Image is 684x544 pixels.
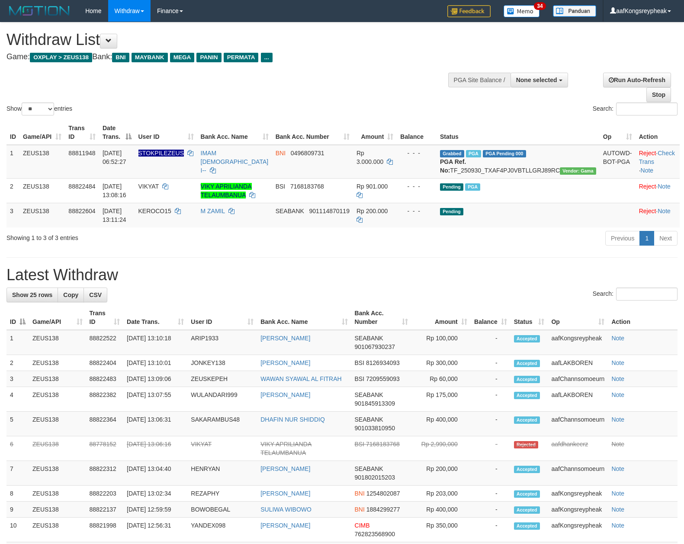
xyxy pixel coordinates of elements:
[123,412,187,436] td: [DATE] 13:06:31
[29,387,86,412] td: ZEUS138
[366,375,400,382] span: Copy 7209559093 to clipboard
[68,183,95,190] span: 88822484
[611,416,624,423] a: Note
[366,490,400,497] span: Copy 1254802087 to clipboard
[560,167,596,175] span: Vendor URL: https://trx31.1velocity.biz
[29,461,86,486] td: ZEUS138
[411,412,471,436] td: Rp 400,000
[353,120,397,145] th: Amount: activate to sort column ascending
[616,288,678,301] input: Search:
[658,183,671,190] a: Note
[261,53,273,62] span: ...
[260,506,311,513] a: SULIWA WIBOWO
[187,486,257,502] td: REZAPHY
[553,5,596,17] img: panduan.png
[440,158,466,174] b: PGA Ref. No:
[6,178,19,203] td: 2
[593,102,678,115] label: Search:
[260,522,310,529] a: [PERSON_NAME]
[123,355,187,371] td: [DATE] 13:10:01
[400,207,433,215] div: - - -
[611,490,624,497] a: Note
[447,5,491,17] img: Feedback.jpg
[471,305,511,330] th: Balance: activate to sort column ascending
[514,392,540,399] span: Accepted
[30,53,92,62] span: OXPLAY > ZEUS138
[514,416,540,424] span: Accepted
[466,150,481,157] span: Marked by aafsreyleap
[86,330,124,355] td: 88822522
[187,330,257,355] td: ARIP1933
[86,355,124,371] td: 88822404
[6,230,279,242] div: Showing 1 to 3 of 3 entries
[514,335,540,342] span: Accepted
[170,53,195,62] span: MEGA
[646,87,671,102] a: Stop
[309,208,350,214] span: Copy 901114870119 to clipboard
[86,461,124,486] td: 88822312
[187,305,257,330] th: User ID: activate to sort column ascending
[471,412,511,436] td: -
[187,412,257,436] td: SAKARAMBUS48
[355,531,395,538] span: Copy 762823568900 to clipboard
[29,436,86,461] td: ZEUS138
[400,182,433,191] div: - - -
[201,150,269,174] a: IMAM [DEMOGRAPHIC_DATA] I--
[123,371,187,387] td: [DATE] 13:09:06
[411,518,471,542] td: Rp 350,000
[355,441,365,448] span: BSI
[514,376,540,383] span: Accepted
[639,150,675,165] a: Check Trans
[355,416,383,423] span: SEABANK
[636,178,680,203] td: ·
[511,305,548,330] th: Status: activate to sort column ascending
[86,436,124,461] td: 88778152
[123,502,187,518] td: [DATE] 12:59:59
[471,371,511,387] td: -
[260,391,310,398] a: [PERSON_NAME]
[29,305,86,330] th: Game/API: activate to sort column ascending
[355,359,365,366] span: BSI
[603,73,671,87] a: Run Auto-Refresh
[448,73,511,87] div: PGA Site Balance /
[351,305,411,330] th: Bank Acc. Number: activate to sort column ascending
[12,291,52,298] span: Show 25 rows
[471,330,511,355] td: -
[6,53,447,61] h4: Game: Bank:
[548,436,608,461] td: aafdhankeerz
[272,120,353,145] th: Bank Acc. Number: activate to sort column ascending
[611,465,624,472] a: Note
[440,208,463,215] span: Pending
[6,120,19,145] th: ID
[260,359,310,366] a: [PERSON_NAME]
[548,412,608,436] td: aafChannsomoeurn
[86,502,124,518] td: 88822137
[29,355,86,371] td: ZEUS138
[197,120,272,145] th: Bank Acc. Name: activate to sort column ascending
[6,371,29,387] td: 3
[355,343,395,350] span: Copy 901067930237 to clipboard
[260,490,310,497] a: [PERSON_NAME]
[516,77,557,83] span: None selected
[138,208,171,214] span: KEROCO15
[58,288,84,302] a: Copy
[471,436,511,461] td: -
[68,208,95,214] span: 88822604
[138,150,184,157] span: Nama rekening ada tanda titik/strip, harap diedit
[187,355,257,371] td: JONKEY138
[6,266,678,284] h1: Latest Withdraw
[291,150,324,157] span: Copy 0496809731 to clipboard
[504,5,540,17] img: Button%20Memo.svg
[411,387,471,412] td: Rp 175,000
[548,461,608,486] td: aafChannsomoeurn
[471,518,511,542] td: -
[6,387,29,412] td: 4
[355,474,395,481] span: Copy 901802015203 to clipboard
[611,359,624,366] a: Note
[534,2,546,10] span: 34
[600,120,636,145] th: Op: activate to sort column ascending
[276,150,286,157] span: BNI
[123,330,187,355] td: [DATE] 13:10:18
[201,208,225,214] a: M ZAMIL
[411,486,471,502] td: Rp 203,000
